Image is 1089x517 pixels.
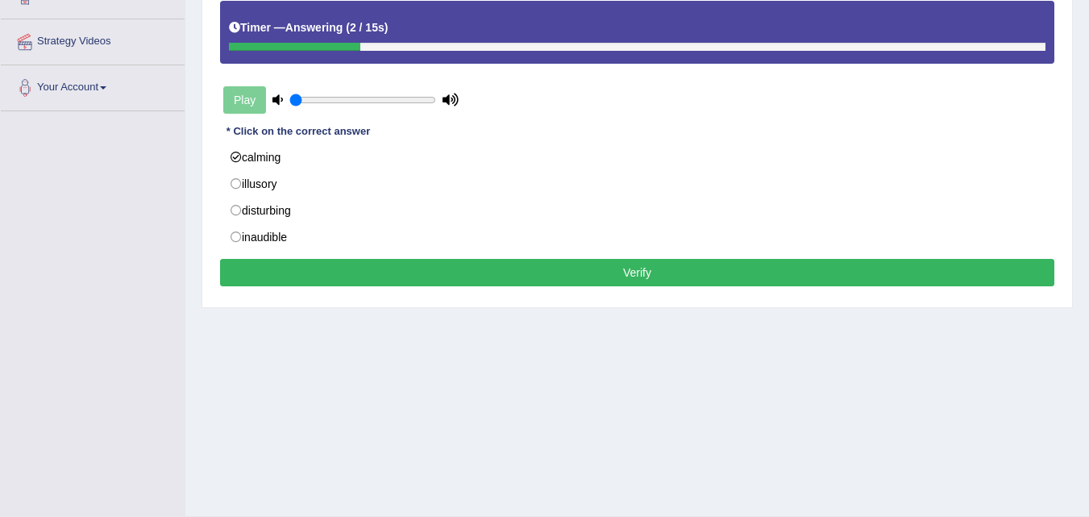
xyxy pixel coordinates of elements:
button: Verify [220,259,1054,286]
div: * Click on the correct answer [220,124,376,140]
label: inaudible [220,223,1054,251]
b: ( [346,21,350,34]
b: Answering [285,21,343,34]
label: illusory [220,170,1054,198]
b: 2 / 15s [350,21,384,34]
label: calming [220,144,1054,171]
a: Your Account [1,65,185,106]
label: disturbing [220,197,1054,224]
b: ) [384,21,389,34]
a: Strategy Videos [1,19,185,60]
h5: Timer — [229,22,388,34]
